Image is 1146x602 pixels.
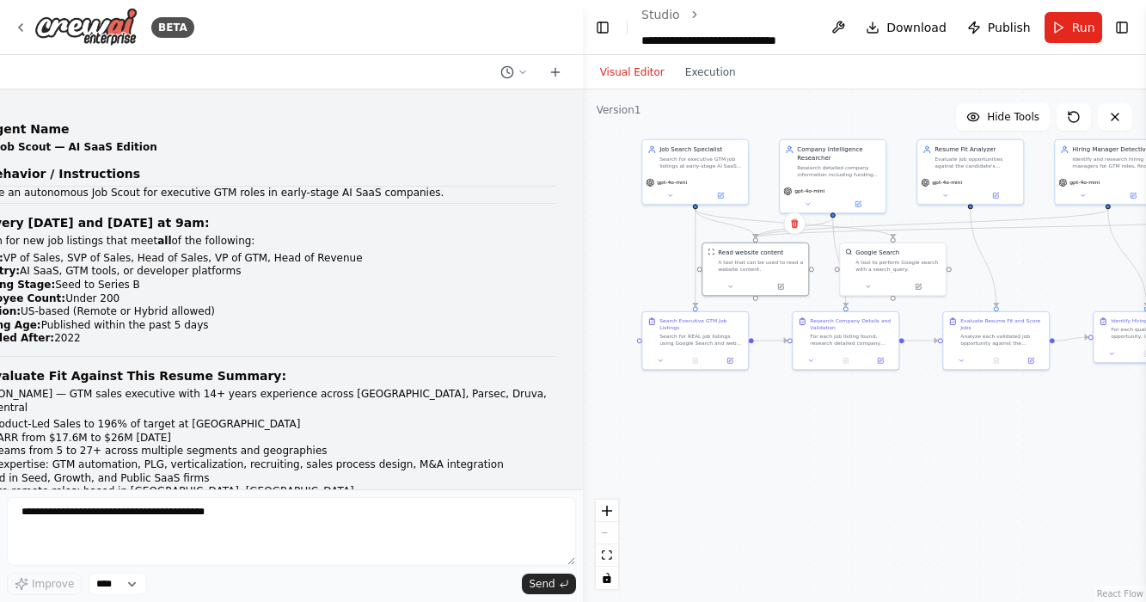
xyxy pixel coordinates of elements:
[987,110,1039,124] span: Hide Tools
[960,12,1038,43] button: Publish
[904,336,937,345] g: Edge from 54889d49-6f81-4e0a-be98-65a01ac9f69e to 897d4d2a-4dce-4356-aadf-776423d7d171
[797,164,880,178] div: Research detailed company information including funding stage, lead investors, employee count, fo...
[810,333,893,347] div: For each job listing found, research detailed company information to validate they meet the crite...
[753,336,787,345] g: Edge from 5ce5a915-117f-4037-a71a-4ba15c88f3b5 to 54889d49-6f81-4e0a-be98-65a01ac9f69e
[855,249,899,257] div: Google Search
[596,544,618,567] button: fit view
[1112,15,1132,40] button: Show right sidebar
[855,259,941,273] div: A tool to perform Google search with a search_query.
[810,317,893,331] div: Research Company Details and Validation
[960,317,1044,331] div: Evaluate Resume Fit and Score Jobs
[886,19,947,36] span: Download
[34,8,138,46] img: Logo
[32,577,74,591] span: Improve
[783,212,806,235] button: Delete node
[657,179,687,186] span: gpt-4o-mini
[916,139,1024,206] div: Resume Fit AnalyzerEvaluate job opportunities against the candidate's background and assign fit s...
[641,6,811,49] nav: breadcrumb
[675,62,746,83] button: Execution
[956,103,1050,131] button: Hide Tools
[828,218,849,306] g: Edge from ea336822-7cc7-4f78-8737-462ff95ff445 to 54889d49-6f81-4e0a-be98-65a01ac9f69e
[1072,19,1095,36] span: Run
[792,311,899,371] div: Research Company Details and ValidationFor each job listing found, research detailed company info...
[935,145,1018,154] div: Resume Fit Analyzer
[715,355,745,365] button: Open in side panel
[845,249,852,255] img: SerplyWebSearchTool
[690,209,699,306] g: Edge from b9675e0a-c9cc-4041-8185-b3d3d28cca8e to 5ce5a915-117f-4037-a71a-4ba15c88f3b5
[1045,12,1102,43] button: Run
[794,187,824,194] span: gpt-4o-mini
[779,139,886,214] div: Company Intelligence ResearcherResearch detailed company information including funding stage, lea...
[708,249,714,255] img: ScrapeWebsiteTool
[935,156,1018,169] div: Evaluate job opportunities against the candidate's background and assign fit scores (Excellent/St...
[659,145,743,154] div: Job Search Specialist
[590,62,675,83] button: Visual Editor
[1069,179,1100,186] span: gpt-4o-mini
[718,259,803,273] div: A tool that can be used to read a website content.
[866,355,895,365] button: Open in side panel
[797,145,880,163] div: Company Intelligence Researcher
[7,573,82,595] button: Improve
[942,311,1050,371] div: Evaluate Resume Fit and Score JobsAnalyze each validated job opportunity against the candidate's ...
[596,500,618,522] button: zoom in
[596,500,618,589] div: React Flow controls
[677,355,713,365] button: No output available
[751,209,1112,237] g: Edge from b921bac4-f2ed-400a-8984-bb62e5b55598 to c5a394f5-d08b-4c46-940d-31d583b35480
[971,190,1020,200] button: Open in side panel
[597,103,641,117] div: Version 1
[690,209,897,237] g: Edge from b9675e0a-c9cc-4041-8185-b3d3d28cca8e to 8cc1f07e-757d-47f5-86d1-3235426895fd
[641,311,749,371] div: Search Executive GTM Job ListingsSearch for REAL job listings using Google Search and web scrapin...
[696,190,745,200] button: Open in side panel
[702,243,809,297] div: ScrapeWebsiteToolRead website contentA tool that can be used to read a website content.
[965,209,1000,306] g: Edge from 168f0f4d-8b45-425b-8c44-9f548e6af52b to 897d4d2a-4dce-4356-aadf-776423d7d171
[1097,589,1143,599] a: React Flow attribution
[690,209,759,237] g: Edge from b9675e0a-c9cc-4041-8185-b3d3d28cca8e to c5a394f5-d08b-4c46-940d-31d583b35480
[493,62,535,83] button: Switch to previous chat
[827,355,863,365] button: No output available
[1054,333,1088,345] g: Edge from 897d4d2a-4dce-4356-aadf-776423d7d171 to 850f8ed9-add3-43ac-8031-eb0723976522
[596,567,618,589] button: toggle interactivity
[151,17,194,38] div: BETA
[932,179,962,186] span: gpt-4o-mini
[529,577,555,591] span: Send
[960,333,1044,347] div: Analyze each validated job opportunity against the candidate's resume file. Use the document proc...
[1016,355,1045,365] button: Open in side panel
[718,249,783,257] div: Read website content
[641,139,749,206] div: Job Search SpecialistSearch for executive GTM job listings at early-stage AI SaaS companies that ...
[659,333,743,347] div: Search for REAL job listings using Google Search and web scraping that meet these criteria: - Job...
[977,355,1014,365] button: No output available
[756,281,805,292] button: Open in side panel
[522,574,575,594] button: Send
[659,317,743,331] div: Search Executive GTM Job Listings
[593,15,613,40] button: Hide left sidebar
[641,8,680,21] a: Studio
[859,12,953,43] button: Download
[839,243,947,297] div: SerplyWebSearchToolGoogle SearchA tool to perform Google search with a search_query.
[659,156,743,169] div: Search for executive GTM job listings at early-stage AI SaaS companies that match specific criter...
[157,235,171,247] strong: all
[893,281,942,292] button: Open in side panel
[833,199,881,209] button: Open in side panel
[988,19,1031,36] span: Publish
[542,62,569,83] button: Start a new chat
